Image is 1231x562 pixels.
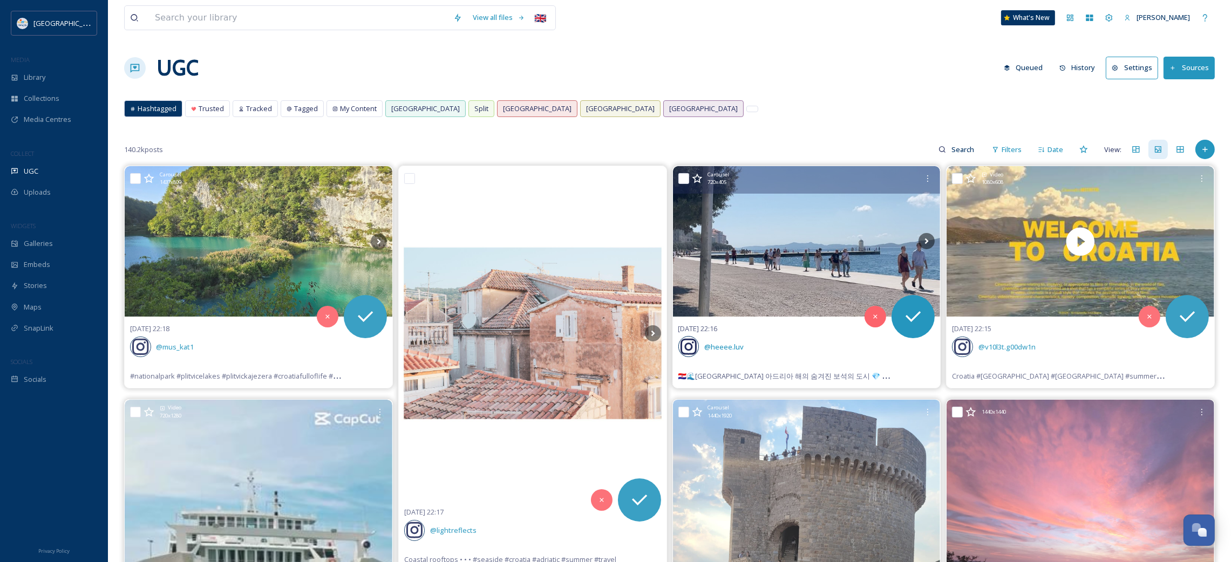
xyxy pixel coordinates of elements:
span: 1437 x 809 [160,179,181,186]
span: Hashtagged [138,104,176,114]
span: Tracked [246,104,272,114]
span: [GEOGRAPHIC_DATA] [33,18,102,28]
span: 1080 x 608 [982,179,1003,186]
span: Socials [24,374,46,385]
span: Trusted [199,104,224,114]
span: Date [1048,145,1063,155]
span: Privacy Policy [38,547,70,554]
button: Settings [1106,57,1158,79]
div: 🇬🇧 [531,8,550,28]
span: [GEOGRAPHIC_DATA] [669,104,738,114]
span: 1440 x 1440 [982,408,1006,416]
span: [PERSON_NAME] [1137,12,1190,22]
span: [GEOGRAPHIC_DATA] [586,104,655,114]
span: View: [1104,145,1121,155]
span: [DATE] 22:18 [130,324,169,333]
span: Carousel [708,171,730,179]
a: [PERSON_NAME] [1119,7,1195,28]
span: 1440 x 1801 [434,179,458,186]
span: [DATE] 22:16 [678,324,718,333]
span: [DATE] 22:17 [404,507,444,517]
span: My Content [340,104,377,114]
a: What's New [1001,10,1055,25]
span: MEDIA [11,56,30,64]
video: Croatia #croatia #europe #summertime #travels #eurosummer #split #hvar #travelphotography #dubrovnik [947,166,1214,317]
span: Uploads [24,187,51,197]
span: @ mus_kat1 [157,342,194,352]
span: Video [990,171,1003,179]
span: Carousel [708,404,730,412]
input: Search your library [149,6,448,30]
a: Settings [1106,57,1164,79]
span: @ lightreflects [430,525,477,535]
span: Media Centres [24,114,71,125]
span: Stories [24,280,47,291]
span: Tagged [294,104,318,114]
span: 720 x 1280 [160,412,181,420]
span: SnapLink [24,323,53,333]
span: 1440 x 1920 [708,412,732,420]
span: Library [24,72,45,83]
img: HTZ_logo_EN.svg [17,18,28,29]
button: Sources [1164,57,1215,79]
span: @ heeee.luv [704,342,744,352]
span: [GEOGRAPHIC_DATA] [503,104,572,114]
span: UGC [24,166,38,176]
span: Video [168,404,181,412]
img: #nationalpark #plitvicelakes #plitvickajezera #croatiafulloflife #plitvicefullofexperience #unesc... [125,166,392,317]
span: #nationalpark #plitvicelakes #plitvickajezera #croatiafulloflife #plitvicefullofexperience #unesc... [130,371,903,381]
span: 140.2k posts [124,145,163,155]
span: [GEOGRAPHIC_DATA] [391,104,460,114]
span: Carousel [434,171,455,179]
span: Carousel [160,171,181,179]
span: WIDGETS [11,222,36,230]
a: View all files [467,7,531,28]
a: Privacy Policy [38,544,70,557]
button: Queued [998,57,1049,78]
span: Collections [24,93,59,104]
span: Embeds [24,259,50,270]
img: 🇭🇷🌊Zadar 아드리아 해의 숨겨진 보석의 도시 💎 아주 잠시 머물고 간 도시지만, 기억에 가장 오래 남을 도오시! #croatia #zadar #ocean #daily #... [673,166,941,317]
img: thumbnail [947,166,1214,317]
a: History [1054,57,1106,78]
button: Open Chat [1184,515,1215,546]
a: UGC [157,52,199,84]
a: Queued [998,57,1054,78]
span: Galleries [24,238,53,249]
button: History [1054,57,1101,78]
img: Coastal rooftops • • • #seaside #croatia #adriatic #summer #travel [399,166,666,501]
span: Split [474,104,488,114]
span: SOCIALS [11,358,32,366]
input: Search [946,139,981,160]
span: Maps [24,302,42,312]
span: @ v10l3t.g00dw1n [978,342,1036,352]
span: Filters [1002,145,1022,155]
span: COLLECT [11,149,34,157]
span: [DATE] 22:15 [952,324,991,333]
span: 720 x 405 [708,179,727,186]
